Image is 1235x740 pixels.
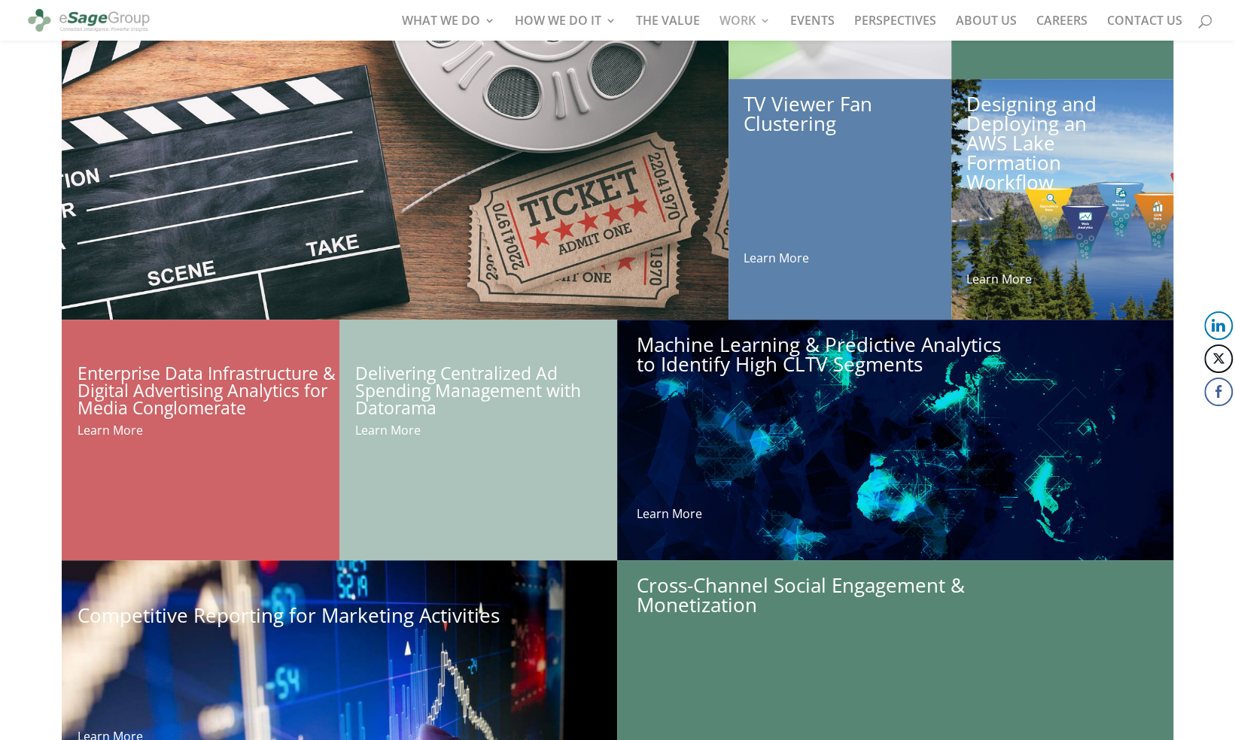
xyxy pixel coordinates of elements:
a: PERSPECTIVES [854,15,936,41]
a: Enterprise Data Infrastructure & Digital Advertising Analytics for Media Conglomerate [78,361,336,420]
h2: Delivering Centralized Ad Spending Management with Datorama [355,365,617,424]
h5: Learn More [355,424,617,444]
a: WHAT WE DO [402,15,495,41]
a: EVENTS [790,15,835,41]
a: Learn More [966,271,1032,287]
a: THE VALUE [636,15,700,41]
a: Competitive Reporting for Marketing Activities [78,602,500,629]
a: HOW WE DO IT [515,15,616,41]
a: Cross-Channel Social Engagement & Monetization [636,572,964,618]
a: Designing and Deploying an AWS Lake Formation Workflow [966,90,1097,196]
button: LinkedIn Share [1204,311,1233,340]
a: Machine Learning & Predictive Analytics to Identify High CLTV Segments [636,331,1000,378]
a: CONTACT US [1107,15,1182,41]
a: Learn More [636,505,701,522]
a: ABOUT US [956,15,1017,41]
button: Twitter Share [1204,344,1233,373]
a: WORK [719,15,771,41]
a: CAREERS [1036,15,1087,41]
button: Facebook Share [1204,378,1233,406]
img: eSage Group [26,3,152,38]
a: Learn More [78,422,143,438]
a: Learn More [744,250,809,266]
a: TV Viewer Fan Clustering [744,90,872,137]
